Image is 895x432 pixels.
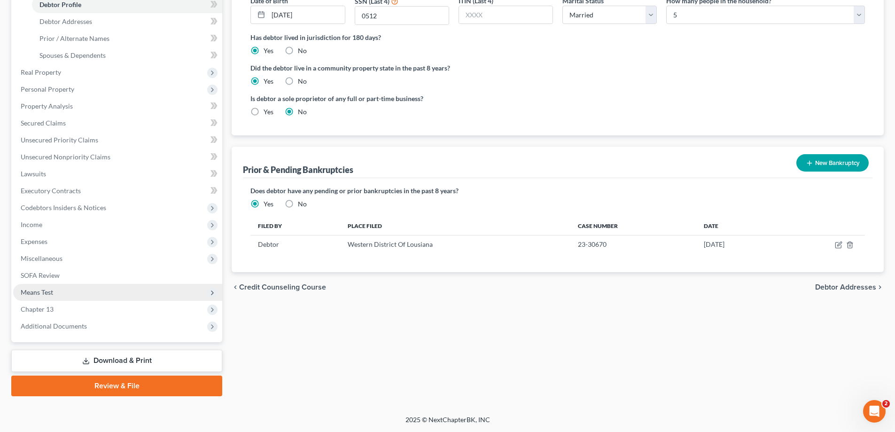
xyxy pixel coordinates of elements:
span: SOFA Review [21,271,60,279]
span: Secured Claims [21,119,66,127]
button: Debtor Addresses chevron_right [815,283,884,291]
label: No [298,199,307,209]
div: 2025 © NextChapterBK, INC [180,415,716,432]
td: 23-30670 [570,236,697,253]
a: Unsecured Priority Claims [13,132,222,149]
th: Place Filed [340,216,570,235]
span: Expenses [21,237,47,245]
th: Filed By [250,216,340,235]
a: Lawsuits [13,165,222,182]
span: Means Test [21,288,53,296]
label: Has debtor lived in jurisdiction for 180 days? [250,32,865,42]
td: Western District Of Lousiana [340,236,570,253]
span: Income [21,220,42,228]
span: Real Property [21,68,61,76]
a: Executory Contracts [13,182,222,199]
span: Executory Contracts [21,187,81,195]
button: chevron_left Credit Counseling Course [232,283,326,291]
span: Credit Counseling Course [239,283,326,291]
a: Prior / Alternate Names [32,30,222,47]
a: Debtor Addresses [32,13,222,30]
label: Yes [264,77,273,86]
label: Yes [264,46,273,55]
span: Lawsuits [21,170,46,178]
i: chevron_right [876,283,884,291]
span: Unsecured Nonpriority Claims [21,153,110,161]
td: [DATE] [696,236,778,253]
label: Yes [264,107,273,117]
th: Case Number [570,216,697,235]
span: Spouses & Dependents [39,51,106,59]
span: Chapter 13 [21,305,54,313]
input: XXXX [355,7,449,24]
a: Review & File [11,376,222,396]
a: Property Analysis [13,98,222,115]
input: XXXX [459,6,553,24]
input: MM/DD/YYYY [268,6,344,24]
th: Date [696,216,778,235]
span: Additional Documents [21,322,87,330]
span: 2 [882,400,890,408]
label: Yes [264,199,273,209]
a: SOFA Review [13,267,222,284]
iframe: Intercom live chat [863,400,886,423]
a: Secured Claims [13,115,222,132]
span: Miscellaneous [21,254,62,262]
span: Personal Property [21,85,74,93]
button: New Bankruptcy [796,154,869,172]
label: No [298,107,307,117]
span: Property Analysis [21,102,73,110]
i: chevron_left [232,283,239,291]
a: Unsecured Nonpriority Claims [13,149,222,165]
td: Debtor [250,236,340,253]
a: Spouses & Dependents [32,47,222,64]
label: No [298,77,307,86]
div: Prior & Pending Bankruptcies [243,164,353,175]
span: Prior / Alternate Names [39,34,109,42]
span: Debtor Addresses [39,17,92,25]
label: No [298,46,307,55]
label: Did the debtor live in a community property state in the past 8 years? [250,63,865,73]
span: Unsecured Priority Claims [21,136,98,144]
a: Download & Print [11,350,222,372]
span: Codebtors Insiders & Notices [21,204,106,212]
span: Debtor Addresses [815,283,876,291]
label: Is debtor a sole proprietor of any full or part-time business? [250,94,553,103]
span: Debtor Profile [39,0,81,8]
label: Does debtor have any pending or prior bankruptcies in the past 8 years? [250,186,865,196]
